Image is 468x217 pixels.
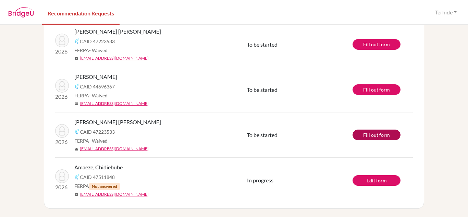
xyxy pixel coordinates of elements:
img: Igbinomwanhia, Caleb Osaretin [55,34,69,47]
a: Recommendation Requests [42,1,120,25]
span: CAID 47223533 [80,128,115,135]
button: Terhide [432,6,460,19]
img: Common App logo [74,38,80,44]
span: - Waived [89,138,108,144]
a: [EMAIL_ADDRESS][DOMAIN_NAME] [80,100,149,107]
span: To be started [247,132,278,138]
span: mail [74,102,78,106]
span: CAID 44696367 [80,83,115,90]
span: FERPA [74,182,120,190]
p: 2026 [55,138,69,146]
span: CAID 47511848 [80,173,115,181]
span: FERPA [74,137,108,144]
a: Fill out form [353,39,401,50]
img: Kumar, Ruyan [55,79,69,93]
img: Common App logo [74,129,80,134]
img: Amaeze, Chidiebube [55,169,69,183]
span: To be started [247,41,278,48]
img: Common App logo [74,84,80,89]
a: [EMAIL_ADDRESS][DOMAIN_NAME] [80,55,149,61]
a: [EMAIL_ADDRESS][DOMAIN_NAME] [80,191,149,197]
span: [PERSON_NAME] [74,73,117,81]
img: BridgeU logo [8,7,34,17]
span: In progress [247,177,273,183]
span: CAID 47223533 [80,38,115,45]
img: Common App logo [74,174,80,180]
a: [EMAIL_ADDRESS][DOMAIN_NAME] [80,146,149,152]
p: 2026 [55,183,69,191]
span: [PERSON_NAME] [PERSON_NAME] [74,118,161,126]
span: Not answered [89,183,120,190]
span: - Waived [89,47,108,53]
span: FERPA [74,92,108,99]
p: 2026 [55,93,69,101]
span: FERPA [74,47,108,54]
a: Fill out form [353,84,401,95]
a: Fill out form [353,130,401,140]
p: 2026 [55,47,69,56]
a: Edit form [353,175,401,186]
span: mail [74,147,78,151]
span: mail [74,193,78,197]
span: Amaeze, Chidiebube [74,163,123,171]
span: - Waived [89,93,108,98]
span: To be started [247,86,278,93]
span: [PERSON_NAME] [PERSON_NAME] [74,27,161,36]
img: Igbinomwanhia, Caleb Osaretin [55,124,69,138]
span: mail [74,57,78,61]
